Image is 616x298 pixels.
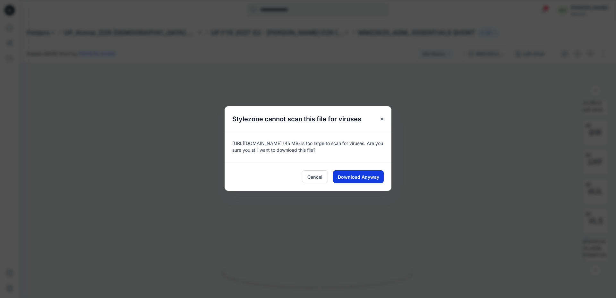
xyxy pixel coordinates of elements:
span: Cancel [307,174,322,180]
button: Cancel [302,170,328,183]
span: Download Anyway [338,174,379,180]
button: Download Anyway [333,170,384,183]
button: Close [376,113,388,125]
div: [URL][DOMAIN_NAME] (45 MB) is too large to scan for viruses. Are you sure you still want to downl... [225,132,391,163]
h5: Stylezone cannot scan this file for viruses [225,106,369,132]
